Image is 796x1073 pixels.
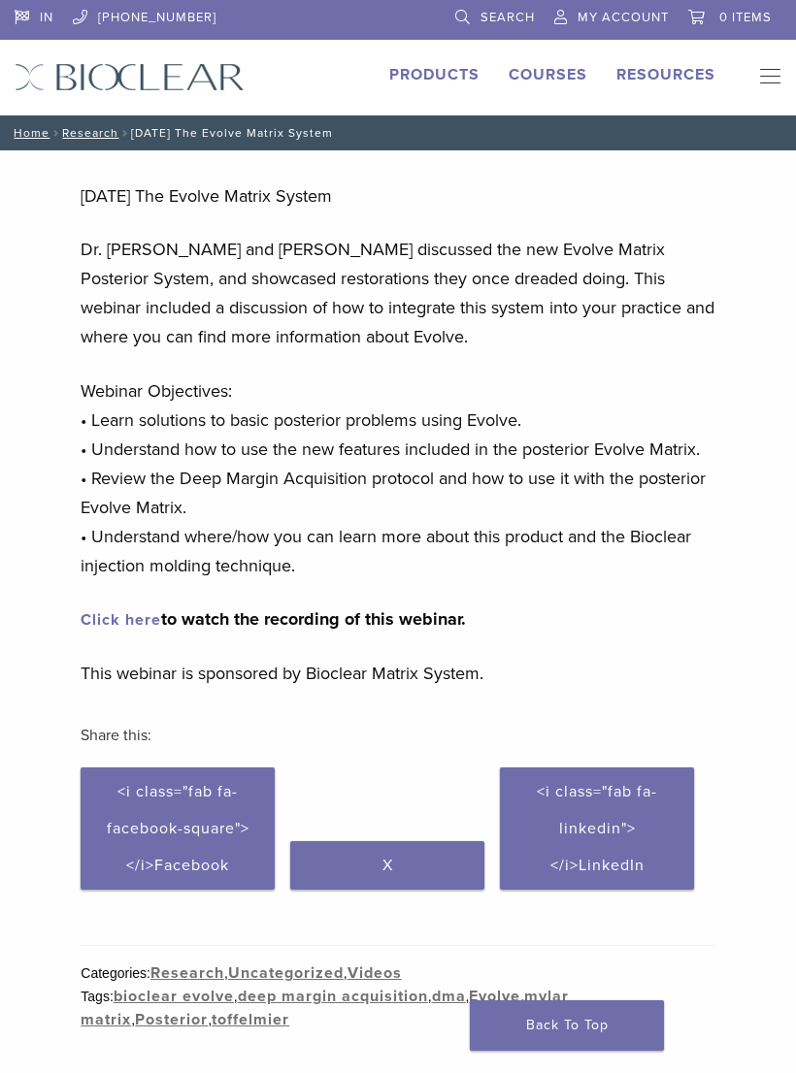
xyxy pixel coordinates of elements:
a: Uncategorized [228,963,344,983]
h3: Share this: [81,712,714,759]
a: <i class="fab fa-facebook-square"></i>Facebook [81,767,275,890]
a: toffelmier [212,1010,289,1029]
span: X [382,856,393,875]
img: Bioclear [15,63,245,91]
span: / [118,128,131,138]
a: mylar matrix [81,987,569,1029]
p: Dr. [PERSON_NAME] and [PERSON_NAME] discussed the new Evolve Matrix Posterior System, and showcas... [81,235,714,351]
a: Research [62,126,118,140]
a: Posterior [135,1010,208,1029]
p: Webinar Objectives: • Learn solutions to basic posterior problems using Evolve. • Understand how ... [81,376,714,580]
a: Research [150,963,224,983]
span: 0 items [719,10,772,25]
a: Videos [348,963,402,983]
a: deep margin acquisition [238,987,428,1006]
a: bioclear evolve [114,987,234,1006]
a: Evolve [469,987,520,1006]
span: My Account [578,10,669,25]
a: dma [432,987,466,1006]
span: / [50,128,62,138]
a: Courses [509,65,587,84]
a: Products [389,65,480,84]
p: [DATE] The Evolve Matrix System [81,181,714,211]
a: Resources [616,65,715,84]
a: X [290,841,484,890]
span: <i class="fab fa-linkedin"></i>LinkedIn [537,782,657,875]
a: <i class="fab fa-linkedin"></i>LinkedIn [500,767,694,890]
span: <i class="fab fa-facebook-square"></i>Facebook [107,782,249,875]
div: Categories: , , [81,961,714,985]
p: This webinar is sponsored by Bioclear Matrix System. [81,659,714,688]
div: Tags: , , , , , , [81,985,714,1031]
strong: to watch the recording of this webinar. [81,608,466,630]
a: undefined (opens in a new tab) [81,610,161,630]
span: Search [481,10,535,25]
nav: Primary Navigation [745,63,781,92]
a: Home [8,126,50,140]
a: Back To Top [470,1000,664,1051]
